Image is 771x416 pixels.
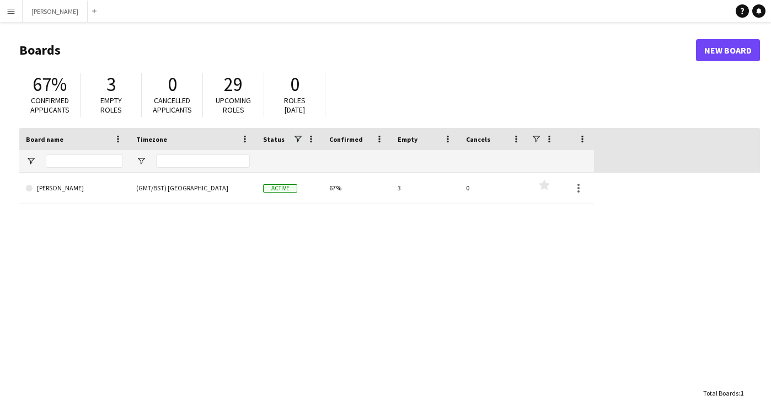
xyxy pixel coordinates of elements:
div: (GMT/BST) [GEOGRAPHIC_DATA] [130,173,256,203]
span: 3 [106,72,116,97]
div: 3 [391,173,459,203]
span: 29 [224,72,243,97]
span: Upcoming roles [216,95,251,115]
a: New Board [696,39,760,61]
span: Active [263,184,297,193]
button: Open Filter Menu [26,156,36,166]
div: : [703,382,743,404]
span: Confirmed applicants [30,95,69,115]
span: Roles [DATE] [284,95,306,115]
span: Total Boards [703,389,738,397]
span: Status [263,135,285,143]
button: [PERSON_NAME] [23,1,88,22]
span: Cancelled applicants [153,95,192,115]
span: 67% [33,72,67,97]
a: [PERSON_NAME] [26,173,123,204]
h1: Boards [19,42,696,58]
span: Empty [398,135,417,143]
span: Empty roles [100,95,122,115]
span: 0 [290,72,299,97]
span: Cancels [466,135,490,143]
span: 1 [740,389,743,397]
span: Timezone [136,135,167,143]
div: 0 [459,173,528,203]
span: Confirmed [329,135,363,143]
input: Timezone Filter Input [156,154,250,168]
input: Board name Filter Input [46,154,123,168]
span: 0 [168,72,177,97]
button: Open Filter Menu [136,156,146,166]
span: Board name [26,135,63,143]
div: 67% [323,173,391,203]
